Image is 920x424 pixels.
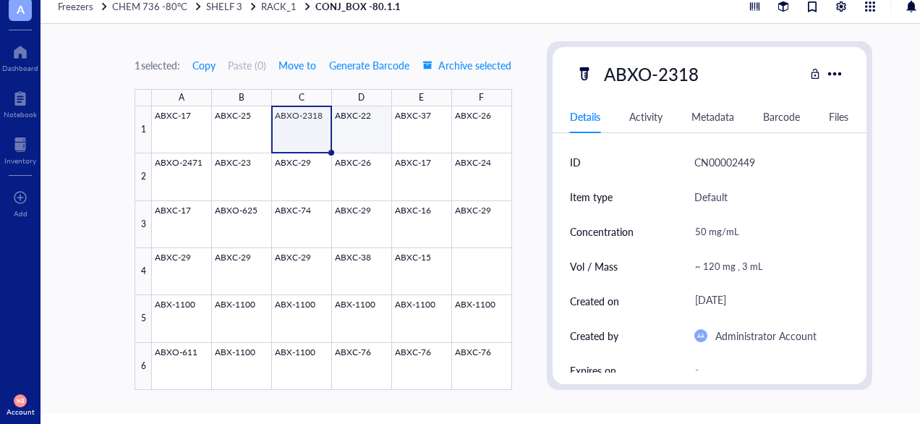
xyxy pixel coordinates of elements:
[135,295,152,342] div: 5
[697,333,704,339] span: AA
[192,54,216,77] button: Copy
[179,89,184,106] div: A
[570,224,634,239] div: Concentration
[689,357,843,383] div: -
[763,109,800,124] div: Barcode
[422,59,511,71] span: Archive selected
[135,201,152,248] div: 3
[689,251,843,281] div: ~ 120 mg , 3 mL
[135,153,152,200] div: 2
[192,59,216,71] span: Copy
[479,89,484,106] div: F
[328,54,410,77] button: Generate Barcode
[278,59,316,71] span: Move to
[570,258,618,274] div: Vol / Mass
[694,188,728,205] div: Default
[689,288,843,314] div: [DATE]
[358,89,365,106] div: D
[2,64,38,72] div: Dashboard
[570,328,618,344] div: Created by
[570,154,581,170] div: ID
[694,153,755,171] div: CN00002449
[4,110,37,119] div: Notebook
[7,407,35,416] div: Account
[570,109,600,124] div: Details
[4,87,37,119] a: Notebook
[135,343,152,390] div: 6
[135,248,152,295] div: 4
[4,156,36,165] div: Inventory
[2,41,38,72] a: Dashboard
[715,327,817,344] div: Administrator Account
[135,57,179,73] div: 1 selected:
[239,89,244,106] div: B
[570,293,619,309] div: Created on
[829,109,848,124] div: Files
[570,189,613,205] div: Item type
[329,59,409,71] span: Generate Barcode
[570,362,616,378] div: Expires on
[17,398,24,404] span: NB
[228,54,266,77] button: Paste (0)
[4,133,36,165] a: Inventory
[419,89,424,106] div: E
[629,109,663,124] div: Activity
[135,106,152,153] div: 1
[278,54,317,77] button: Move to
[422,54,512,77] button: Archive selected
[691,109,734,124] div: Metadata
[597,59,705,89] div: ABXO-2318
[14,209,27,218] div: Add
[299,89,304,106] div: C
[689,216,843,247] div: 50 mg/mL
